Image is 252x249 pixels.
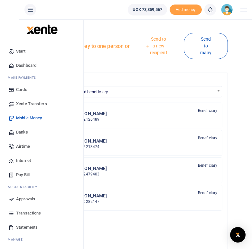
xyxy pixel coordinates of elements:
span: anage [11,238,23,241]
a: SGn [PERSON_NAME] 256772479403 Beneficiary [49,157,222,183]
p: 256706282147 [72,199,107,205]
a: Dashboard [5,58,78,73]
a: Cards [5,83,78,97]
span: Mobile Money [16,115,42,121]
span: ake Payments [11,76,36,79]
span: Start [16,48,25,55]
li: M [5,73,78,83]
a: Start [5,44,78,58]
span: Xente Transfers [16,101,47,107]
a: VKk [PERSON_NAME] 256782126489 Beneficiary [49,103,222,128]
img: logo-large [26,25,58,34]
span: countability [13,185,37,189]
h6: [PERSON_NAME] [72,193,107,199]
a: SA [PERSON_NAME] 256706282147 Beneficiary [49,185,222,211]
a: Send to a new recipient [129,34,184,59]
p: 256775213474 [72,144,107,150]
a: Xente Transfers [5,97,78,111]
a: Airtime [5,139,78,154]
span: Approvals [16,196,35,202]
span: Add money [170,5,202,15]
a: UGX 73,859,567 [128,4,167,15]
h6: [PERSON_NAME] [72,138,107,144]
span: Internet [16,157,31,164]
a: Approvals [5,192,78,206]
a: Send to many [184,33,228,59]
a: Transactions [5,206,78,220]
h6: [PERSON_NAME] [72,166,107,171]
h6: [PERSON_NAME] [72,111,107,116]
p: 256772479403 [72,171,107,177]
a: SA [PERSON_NAME] 256775213474 Beneficiary [49,130,222,156]
a: logo-small logo-large logo-large [26,26,58,31]
li: M [5,234,78,244]
span: Banks [16,129,28,135]
li: Ac [5,182,78,192]
span: Beneficiary [198,163,217,168]
a: Add money [170,7,202,12]
div: Open Intercom Messenger [230,227,246,243]
a: profile-user [221,4,235,15]
a: Internet [5,154,78,168]
img: profile-user [221,4,233,15]
h4: Mobile Money [43,33,133,40]
span: Dashboard [16,62,36,69]
a: Mobile Money [5,111,78,125]
a: Banks [5,125,78,139]
span: UGX 73,859,567 [133,6,162,13]
h5: Send mobile money to one person or business [43,43,133,56]
span: Beneficiary [198,108,217,114]
li: Wallet ballance [125,4,170,15]
a: Statements [5,220,78,234]
span: Airtime [16,143,30,150]
span: Transactions [16,210,41,216]
li: Toup your wallet [170,5,202,15]
span: Beneficiary [198,135,217,141]
a: Pay Bill [5,168,78,182]
span: Search for a saved beneficiary [49,86,222,97]
span: Beneficiary [198,190,217,196]
span: Cards [16,86,27,93]
p: 256782126489 [72,116,107,123]
span: Statements [16,224,38,231]
span: Pay Bill [16,172,30,178]
span: Search for a saved beneficiary [49,86,222,96]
